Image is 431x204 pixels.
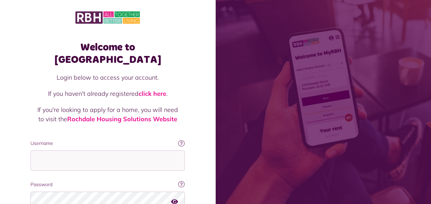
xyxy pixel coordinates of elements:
a: click here [139,90,166,98]
h1: Welcome to [GEOGRAPHIC_DATA] [31,41,185,66]
img: MyRBH [75,10,140,25]
p: Login below to access your account. [37,73,178,82]
p: If you haven't already registered . [37,89,178,98]
label: Password [31,181,185,188]
label: Username [31,140,185,147]
p: If you're looking to apply for a home, you will need to visit the [37,105,178,124]
a: Rochdale Housing Solutions Website [67,115,177,123]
